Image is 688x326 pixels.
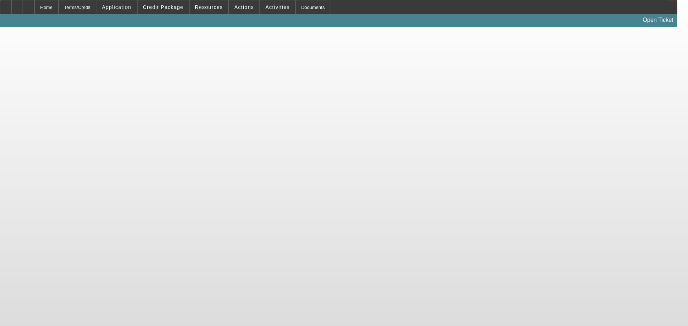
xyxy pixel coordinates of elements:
span: Resources [195,4,223,10]
button: Application [96,0,137,14]
span: Actions [234,4,254,10]
span: Credit Package [143,4,183,10]
span: Application [102,4,131,10]
button: Credit Package [138,0,189,14]
button: Resources [190,0,228,14]
button: Actions [229,0,259,14]
span: Activities [266,4,290,10]
button: Activities [260,0,295,14]
a: Open Ticket [640,14,676,26]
